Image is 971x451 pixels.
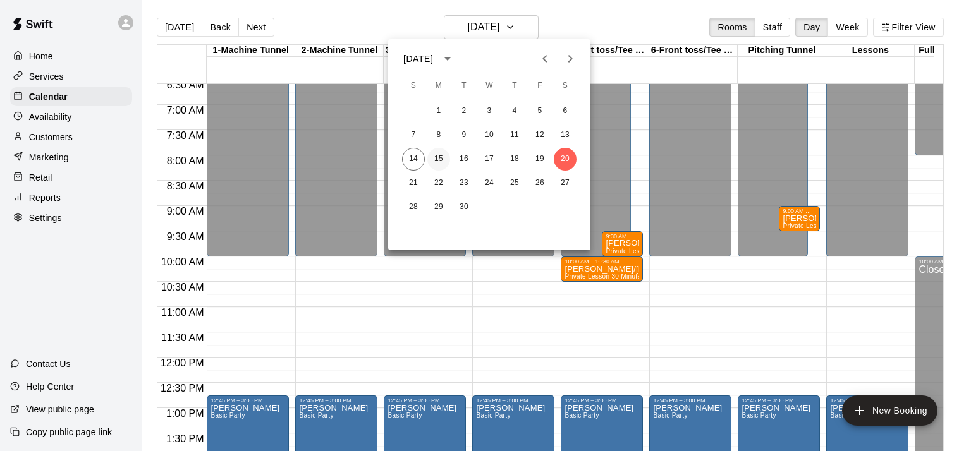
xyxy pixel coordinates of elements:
button: 15 [427,148,450,171]
button: 27 [554,172,577,195]
span: Monday [427,73,450,99]
button: 4 [503,100,526,123]
button: 21 [402,172,425,195]
span: Friday [528,73,551,99]
button: 9 [453,124,475,147]
button: 24 [478,172,501,195]
span: Tuesday [453,73,475,99]
button: Previous month [532,46,558,71]
button: Next month [558,46,583,71]
span: Saturday [554,73,577,99]
button: 6 [554,100,577,123]
button: 22 [427,172,450,195]
button: 1 [427,100,450,123]
button: 28 [402,196,425,219]
button: 18 [503,148,526,171]
button: calendar view is open, switch to year view [437,48,458,69]
button: 30 [453,196,475,219]
button: 11 [503,124,526,147]
button: 13 [554,124,577,147]
button: 10 [478,124,501,147]
button: 7 [402,124,425,147]
button: 3 [478,100,501,123]
button: 20 [554,148,577,171]
button: 23 [453,172,475,195]
button: 5 [528,100,551,123]
span: Wednesday [478,73,501,99]
button: 17 [478,148,501,171]
button: 19 [528,148,551,171]
button: 29 [427,196,450,219]
button: 14 [402,148,425,171]
span: Thursday [503,73,526,99]
button: 16 [453,148,475,171]
button: 25 [503,172,526,195]
button: 12 [528,124,551,147]
button: 26 [528,172,551,195]
button: 2 [453,100,475,123]
span: Sunday [402,73,425,99]
button: 8 [427,124,450,147]
div: [DATE] [403,52,433,66]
